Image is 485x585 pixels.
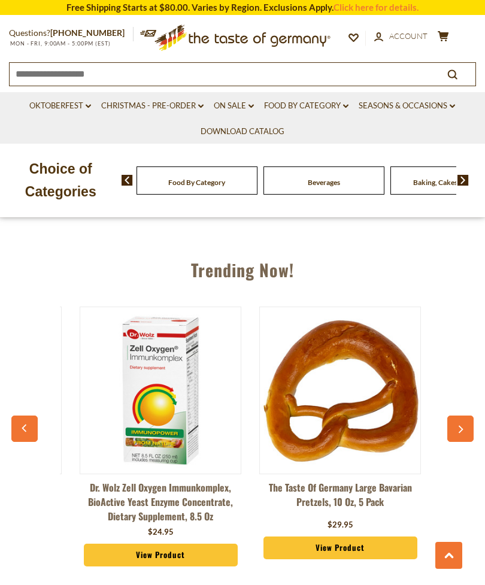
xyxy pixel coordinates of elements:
[263,536,417,559] a: View Product
[9,40,111,47] span: MON - FRI, 9:00AM - 5:00PM (EST)
[214,99,254,113] a: On Sale
[101,99,204,113] a: Christmas - PRE-ORDER
[308,178,340,187] a: Beverages
[264,99,348,113] a: Food By Category
[80,480,241,523] a: Dr. Wolz Zell Oxygen Immunkomplex, BioActive Yeast Enzyme Concentrate, Dietary Supplement, 8.5 oz
[122,175,133,186] img: previous arrow
[457,175,469,186] img: next arrow
[14,243,470,292] div: Trending Now!
[80,310,241,471] img: Dr. Wolz Zell Oxygen Immunkomplex, BioActive Yeast Enzyme Concentrate, Dietary Supplement, 8.5 oz
[374,30,428,43] a: Account
[328,519,353,531] div: $29.95
[9,26,134,41] p: Questions?
[168,178,225,187] a: Food By Category
[201,125,284,138] a: Download Catalog
[389,31,428,41] span: Account
[84,544,238,566] a: View Product
[260,310,420,471] img: The Taste of Germany Large Bavarian Pretzels, 10 oz, 5 pack
[359,99,455,113] a: Seasons & Occasions
[29,99,91,113] a: Oktoberfest
[334,2,419,13] a: Click here for details.
[259,480,421,516] a: The Taste of Germany Large Bavarian Pretzels, 10 oz, 5 pack
[148,526,174,538] div: $24.95
[50,28,125,38] a: [PHONE_NUMBER]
